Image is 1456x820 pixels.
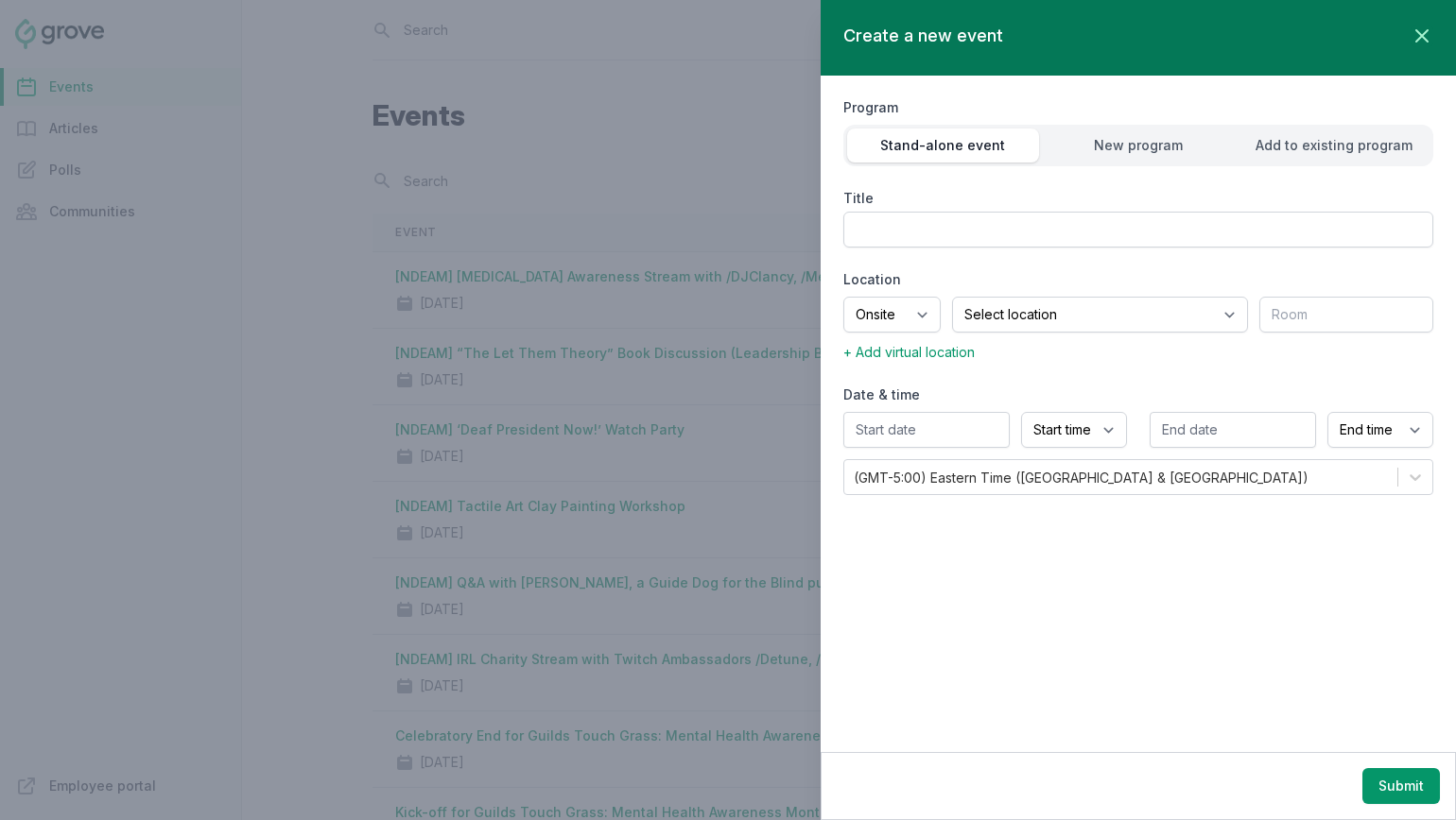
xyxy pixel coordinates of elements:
h2: Create a new event [843,23,1003,49]
label: Location [843,270,1433,289]
label: Title [843,189,1433,208]
input: End date [1150,412,1316,448]
label: Date & time [843,385,1433,404]
input: Start date [843,412,1010,448]
div: New program [1043,136,1235,155]
label: Program [843,98,1433,117]
div: Add to existing program [1238,136,1430,155]
span: + Add virtual location [843,344,975,360]
div: (GMT-5:00) Eastern Time ([GEOGRAPHIC_DATA] & [GEOGRAPHIC_DATA]) [854,468,1309,487]
div: Stand-alone event [847,136,1039,155]
input: Room [1259,297,1433,333]
button: Submit [1362,768,1440,804]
